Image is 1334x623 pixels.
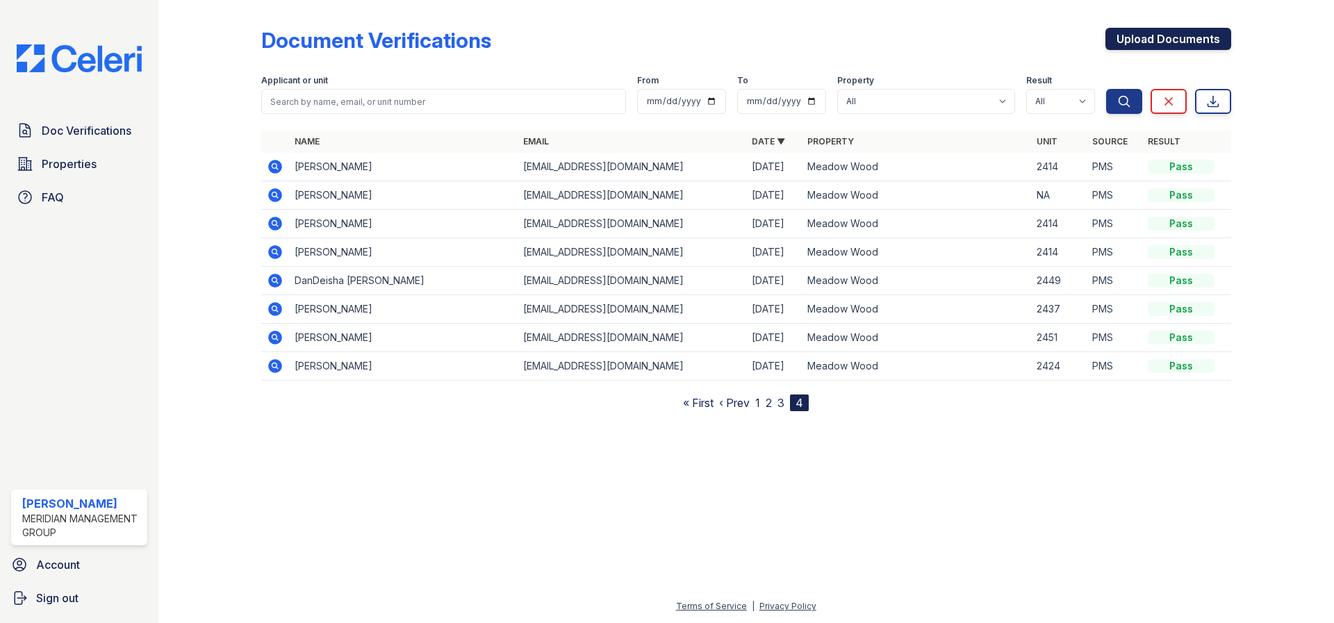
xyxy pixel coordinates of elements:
[802,295,1030,324] td: Meadow Wood
[518,267,746,295] td: [EMAIL_ADDRESS][DOMAIN_NAME]
[802,181,1030,210] td: Meadow Wood
[1037,136,1057,147] a: Unit
[1087,295,1142,324] td: PMS
[683,396,714,410] a: « First
[11,117,147,144] a: Doc Verifications
[637,75,659,86] label: From
[518,238,746,267] td: [EMAIL_ADDRESS][DOMAIN_NAME]
[746,295,802,324] td: [DATE]
[518,295,746,324] td: [EMAIL_ADDRESS][DOMAIN_NAME]
[1031,181,1087,210] td: NA
[1105,28,1231,50] a: Upload Documents
[746,324,802,352] td: [DATE]
[1148,359,1214,373] div: Pass
[802,238,1030,267] td: Meadow Wood
[36,590,79,606] span: Sign out
[289,181,518,210] td: [PERSON_NAME]
[759,601,816,611] a: Privacy Policy
[1026,75,1052,86] label: Result
[746,352,802,381] td: [DATE]
[719,396,750,410] a: ‹ Prev
[289,153,518,181] td: [PERSON_NAME]
[1148,274,1214,288] div: Pass
[1031,324,1087,352] td: 2451
[802,153,1030,181] td: Meadow Wood
[752,136,785,147] a: Date ▼
[1148,245,1214,259] div: Pass
[289,210,518,238] td: [PERSON_NAME]
[42,156,97,172] span: Properties
[261,75,328,86] label: Applicant or unit
[42,189,64,206] span: FAQ
[518,153,746,181] td: [EMAIL_ADDRESS][DOMAIN_NAME]
[1148,217,1214,231] div: Pass
[790,394,809,411] div: 4
[1087,324,1142,352] td: PMS
[523,136,549,147] a: Email
[1087,181,1142,210] td: PMS
[766,396,772,410] a: 2
[746,267,802,295] td: [DATE]
[1031,267,1087,295] td: 2449
[777,396,784,410] a: 3
[1087,238,1142,267] td: PMS
[1087,153,1142,181] td: PMS
[755,396,760,410] a: 1
[518,352,746,381] td: [EMAIL_ADDRESS][DOMAIN_NAME]
[1031,352,1087,381] td: 2424
[295,136,320,147] a: Name
[42,122,131,139] span: Doc Verifications
[289,267,518,295] td: DanDeisha [PERSON_NAME]
[1148,136,1180,147] a: Result
[746,210,802,238] td: [DATE]
[1031,153,1087,181] td: 2414
[22,495,142,512] div: [PERSON_NAME]
[518,181,746,210] td: [EMAIL_ADDRESS][DOMAIN_NAME]
[1148,160,1214,174] div: Pass
[289,352,518,381] td: [PERSON_NAME]
[261,28,491,53] div: Document Verifications
[6,44,153,72] img: CE_Logo_Blue-a8612792a0a2168367f1c8372b55b34899dd931a85d93a1a3d3e32e68fde9ad4.png
[289,238,518,267] td: [PERSON_NAME]
[36,556,80,573] span: Account
[802,267,1030,295] td: Meadow Wood
[1087,210,1142,238] td: PMS
[746,153,802,181] td: [DATE]
[802,324,1030,352] td: Meadow Wood
[11,150,147,178] a: Properties
[11,183,147,211] a: FAQ
[6,551,153,579] a: Account
[802,352,1030,381] td: Meadow Wood
[1148,331,1214,344] div: Pass
[807,136,854,147] a: Property
[1087,267,1142,295] td: PMS
[752,601,755,611] div: |
[1087,352,1142,381] td: PMS
[802,210,1030,238] td: Meadow Wood
[1031,295,1087,324] td: 2437
[1031,238,1087,267] td: 2414
[518,324,746,352] td: [EMAIL_ADDRESS][DOMAIN_NAME]
[289,324,518,352] td: [PERSON_NAME]
[737,75,748,86] label: To
[1092,136,1128,147] a: Source
[746,181,802,210] td: [DATE]
[1148,302,1214,316] div: Pass
[6,584,153,612] a: Sign out
[22,512,142,540] div: Meridian Management Group
[261,89,626,114] input: Search by name, email, or unit number
[676,601,747,611] a: Terms of Service
[1031,210,1087,238] td: 2414
[518,210,746,238] td: [EMAIL_ADDRESS][DOMAIN_NAME]
[289,295,518,324] td: [PERSON_NAME]
[1148,188,1214,202] div: Pass
[746,238,802,267] td: [DATE]
[837,75,874,86] label: Property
